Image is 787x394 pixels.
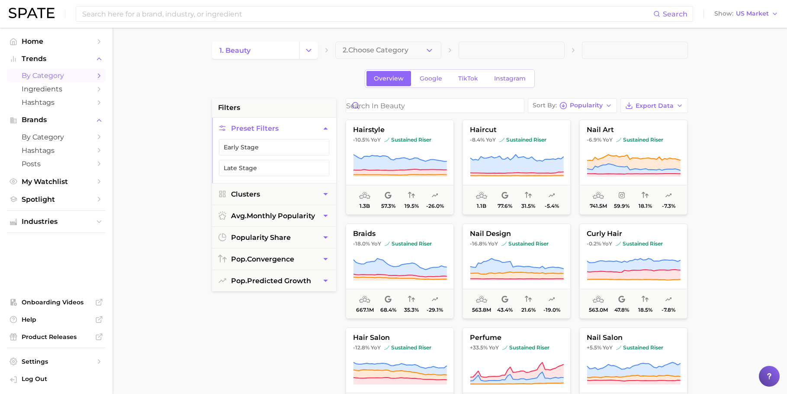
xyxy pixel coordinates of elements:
[521,307,535,313] span: 21.6%
[7,69,106,82] a: by Category
[618,191,625,201] span: popularity share: Instagram
[499,137,504,142] img: sustained riser
[616,240,663,247] span: sustained riser
[385,191,392,201] span: popularity share: Google
[346,230,453,238] span: braids
[487,71,533,86] a: Instagram
[502,344,549,351] span: sustained riser
[212,118,336,139] button: Preset Filters
[616,344,663,351] span: sustained riser
[431,191,438,201] span: popularity predicted growth: Uncertain
[346,99,524,113] input: Search in beauty
[521,203,535,209] span: 31.5%
[463,223,571,319] button: nail design-16.8% YoYsustained risersustained riser563.8m43.4%21.6%-19.0%
[638,203,652,209] span: 18.1%
[212,270,336,291] button: pop.predicted growth
[7,35,106,48] a: Home
[231,277,311,285] span: predicted growth
[22,333,91,341] span: Product Releases
[7,175,106,188] a: My Watchlist
[638,307,652,313] span: 18.5%
[22,55,91,63] span: Trends
[616,137,621,142] img: sustained riser
[22,71,91,80] span: by Category
[665,294,672,305] span: popularity predicted growth: Uncertain
[346,126,453,134] span: hairstyle
[7,193,106,206] a: Spotlight
[614,307,629,313] span: 47.8%
[426,203,443,209] span: -26.0%
[7,330,106,343] a: Product Releases
[231,212,247,220] abbr: average
[618,294,625,305] span: popularity share: Google
[498,203,512,209] span: 77.6%
[476,191,487,201] span: average monthly popularity: Very High Popularity
[7,313,106,326] a: Help
[543,307,560,313] span: -19.0%
[593,294,604,305] span: average monthly popularity: Very High Popularity
[494,75,526,82] span: Instagram
[22,37,91,45] span: Home
[589,307,608,313] span: 563.0m
[380,307,396,313] span: 68.4%
[501,191,508,201] span: popularity share: Google
[353,344,369,351] span: -12.8%
[212,42,299,59] a: 1. beauty
[463,230,570,238] span: nail design
[374,75,404,82] span: Overview
[499,136,546,143] span: sustained riser
[335,42,441,59] button: 2.Choose Category
[219,160,329,176] button: Late Stage
[346,334,453,342] span: hair salon
[346,223,454,319] button: braids-18.0% YoYsustained risersustained riser667.1m68.4%35.3%-29.1%
[299,42,318,59] button: Change Category
[489,344,499,351] span: YoY
[384,136,431,143] span: sustained riser
[488,240,498,247] span: YoY
[356,307,373,313] span: 667.1m
[360,203,370,209] span: 1.3b
[463,119,571,215] button: haircut-8.4% YoYsustained risersustained riser1.1b77.6%31.5%-5.4%
[662,203,675,209] span: -7.3%
[587,344,601,351] span: +5.5%
[602,240,612,247] span: YoY
[736,11,769,16] span: US Market
[408,191,415,201] span: popularity convergence: Very Low Convergence
[580,126,687,134] span: nail art
[7,52,106,65] button: Trends
[580,334,687,342] span: nail salon
[22,133,91,141] span: by Category
[502,345,508,350] img: sustained riser
[231,277,247,285] abbr: popularity index
[525,191,532,201] span: popularity convergence: Low Convergence
[22,98,91,107] span: Hashtags
[470,240,487,247] span: -16.8%
[231,190,260,198] span: Clusters
[404,307,419,313] span: 35.3%
[381,203,395,209] span: 57.3%
[665,191,672,201] span: popularity predicted growth: Uncertain
[7,82,106,96] a: Ingredients
[7,215,106,228] button: Industries
[7,157,106,171] a: Posts
[231,255,294,263] span: convergence
[22,178,91,186] span: My Watchlist
[593,191,604,201] span: average monthly popularity: Very High Popularity
[231,124,279,132] span: Preset Filters
[359,191,370,201] span: average monthly popularity: Very High Popularity
[642,294,649,305] span: popularity convergence: Very Low Convergence
[22,298,91,306] span: Onboarding Videos
[458,75,478,82] span: TikTok
[343,46,408,54] span: 2. Choose Category
[580,230,687,238] span: curly hair
[384,344,431,351] span: sustained riser
[579,223,687,319] button: curly hair-0.2% YoYsustained risersustained riser563.0m47.8%18.5%-7.8%
[371,240,381,247] span: YoY
[497,307,513,313] span: 43.4%
[533,103,557,108] span: Sort By
[587,240,601,247] span: -0.2%
[463,334,570,342] span: perfume
[663,10,687,18] span: Search
[219,46,251,55] span: 1. beauty
[353,136,369,143] span: -10.5%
